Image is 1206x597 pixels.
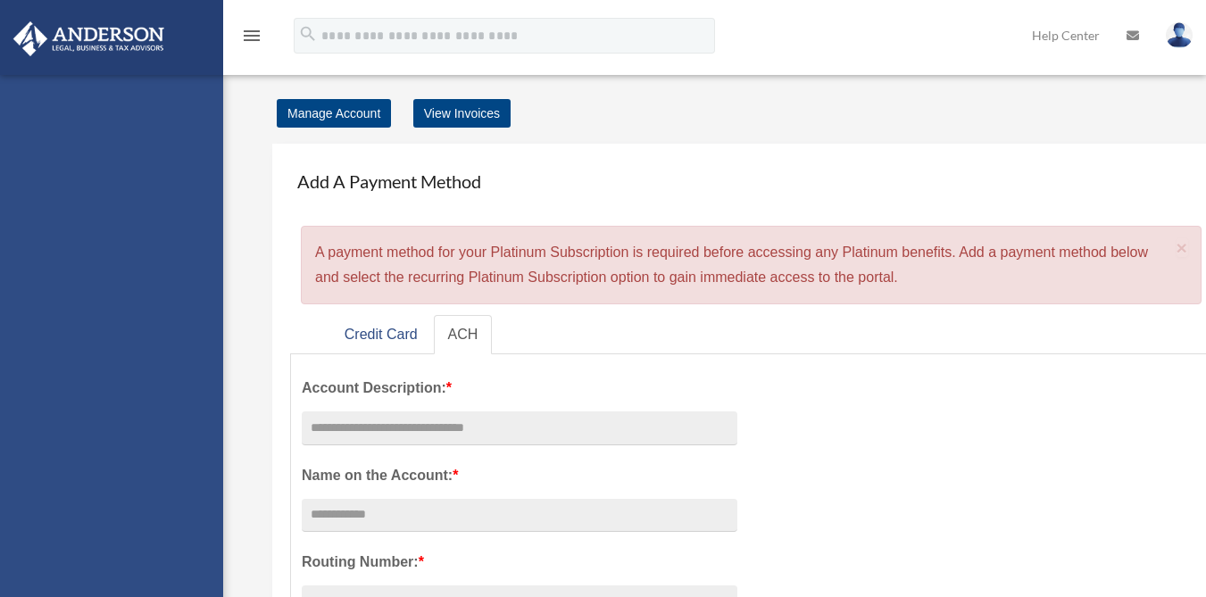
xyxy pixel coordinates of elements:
[1177,238,1188,257] button: Close
[8,21,170,56] img: Anderson Advisors Platinum Portal
[330,315,432,355] a: Credit Card
[1177,237,1188,258] span: ×
[302,463,737,488] label: Name on the Account:
[301,226,1202,304] div: A payment method for your Platinum Subscription is required before accessing any Platinum benefit...
[241,25,262,46] i: menu
[434,315,493,355] a: ACH
[1166,22,1193,48] img: User Pic
[241,31,262,46] a: menu
[302,376,737,401] label: Account Description:
[302,550,737,575] label: Routing Number:
[413,99,511,128] a: View Invoices
[298,24,318,44] i: search
[277,99,391,128] a: Manage Account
